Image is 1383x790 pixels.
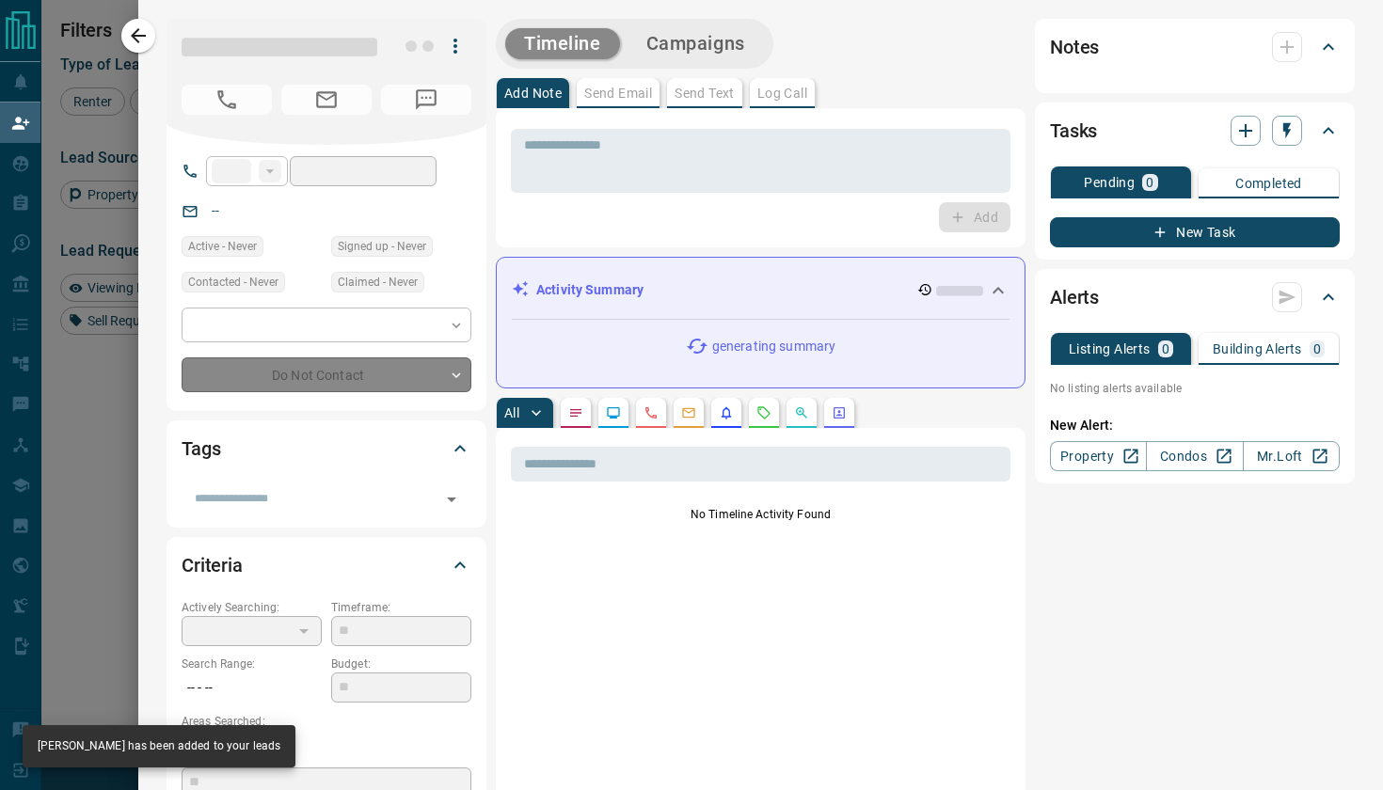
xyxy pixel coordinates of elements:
p: Listing Alerts [1069,342,1151,355]
div: Criteria [182,543,471,588]
h2: Criteria [182,550,243,580]
p: 0 [1313,342,1321,355]
span: Active - Never [188,237,257,256]
div: Tags [182,426,471,471]
span: No Number [182,85,272,115]
button: Timeline [505,28,620,59]
p: New Alert: [1050,416,1340,435]
svg: Calls [644,405,659,420]
a: Property [1050,441,1147,471]
h2: Alerts [1050,282,1099,312]
span: Contacted - Never [188,273,278,292]
p: Activity Summary [536,280,644,300]
p: No listing alerts available [1050,380,1340,397]
svg: Listing Alerts [719,405,734,420]
span: Claimed - Never [338,273,418,292]
p: 0 [1162,342,1169,355]
p: Budget: [331,656,471,672]
p: Completed [1235,177,1302,190]
p: Search Range: [182,656,322,672]
p: generating summary [712,337,835,356]
span: No Number [381,85,471,115]
h2: Tags [182,434,220,464]
p: 0 [1146,176,1153,189]
svg: Requests [756,405,771,420]
button: Open [438,486,465,513]
p: Pending [1084,176,1135,189]
p: -- - -- [182,672,322,703]
svg: Opportunities [794,405,809,420]
p: No Timeline Activity Found [511,506,1010,523]
div: Do Not Contact [182,357,471,392]
p: All [504,406,519,419]
svg: Lead Browsing Activity [606,405,621,420]
svg: Emails [681,405,696,420]
p: Motivation: [182,750,471,767]
p: Timeframe: [331,599,471,616]
svg: Agent Actions [832,405,847,420]
a: Condos [1146,441,1243,471]
div: Alerts [1050,275,1340,320]
svg: Notes [568,405,583,420]
span: No Email [281,85,372,115]
div: [PERSON_NAME] has been added to your leads [38,731,280,762]
span: Signed up - Never [338,237,426,256]
div: Tasks [1050,108,1340,153]
h2: Tasks [1050,116,1097,146]
p: Building Alerts [1213,342,1302,355]
a: Mr.Loft [1243,441,1340,471]
p: Areas Searched: [182,713,471,730]
div: Activity Summary [512,273,1009,308]
p: Actively Searching: [182,599,322,616]
p: Add Note [504,87,562,100]
div: Notes [1050,24,1340,70]
h2: Notes [1050,32,1099,62]
button: New Task [1050,217,1340,247]
button: Campaigns [628,28,764,59]
a: -- [212,203,219,218]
